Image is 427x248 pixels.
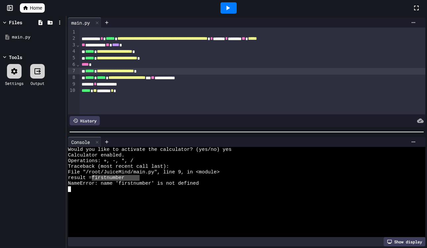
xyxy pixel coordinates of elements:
[68,87,76,94] div: 10
[68,164,169,169] span: Traceback (most recent call last):
[68,153,124,158] span: Calculator enabled.
[12,34,64,40] div: main.py
[68,68,76,74] div: 7
[76,62,80,67] span: Fold line
[68,42,76,48] div: 3
[30,5,42,11] span: Home
[70,116,100,125] div: History
[68,139,93,146] div: Console
[68,61,76,68] div: 6
[68,35,76,42] div: 2
[68,55,76,61] div: 5
[76,42,80,47] span: Fold line
[92,175,125,181] span: firstnumber
[68,19,93,26] div: main.py
[68,147,231,153] span: Would you like to activate the calculator? (yes/no) yes
[68,181,199,186] span: NameError: name 'firstnumber' is not defined
[68,48,76,55] div: 4
[9,19,22,26] div: Files
[68,158,133,164] span: Operations: +, -, *, /
[68,74,76,81] div: 8
[384,237,425,246] div: Show display
[68,29,76,35] div: 1
[5,80,24,86] div: Settings
[20,3,45,13] a: Home
[68,169,219,175] span: File "/root/JuiceMind/main.py", line 9, in <module>
[30,80,44,86] div: Output
[68,81,76,88] div: 9
[68,18,101,28] div: main.py
[9,54,22,61] div: Tools
[68,137,101,147] div: Console
[68,175,92,181] span: result =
